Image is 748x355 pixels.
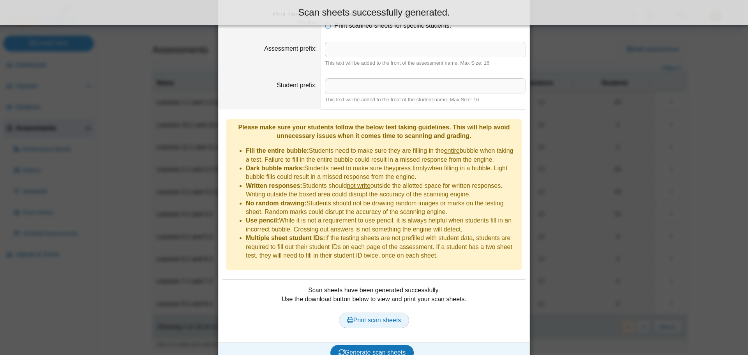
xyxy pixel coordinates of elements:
u: not write [347,182,370,189]
b: Dark bubble marks: [246,165,304,171]
li: Students should not be drawing random images or marks on the testing sheet. Random marks could di... [246,199,518,217]
u: press firmly [395,165,427,171]
span: Print scanned sheets for specific students. [334,22,451,29]
b: Please make sure your students follow the below test taking guidelines. This will help avoid unne... [238,124,510,139]
li: Students need to make sure they are filling in the bubble when taking a test. Failure to fill in ... [246,147,518,164]
a: Print scan sheets [339,313,409,328]
div: Scan sheets successfully generated. [6,6,742,19]
b: No random drawing: [246,200,307,207]
div: Scan sheets have been generated successfully. Use the download button below to view and print you... [222,286,526,337]
li: If the testing sheets are not prefilled with student data, students are required to fill out thei... [246,234,518,260]
label: Student prefix [277,82,317,88]
li: Students should outside the allotted space for written responses. Writing outside the boxed area ... [246,182,518,199]
span: Print scan sheets [347,317,401,323]
b: Multiple sheet student IDs: [246,235,325,241]
div: This text will be added to the front of the assessment name. Max Size: 16 [325,60,526,67]
label: Assessment prefix [264,45,317,52]
li: While it is not a requirement to use pencil, it is always helpful when students fill in an incorr... [246,216,518,234]
b: Fill the entire bubble: [246,147,309,154]
b: Written responses: [246,182,302,189]
div: This text will be added to the front of the student name. Max Size: 16 [325,96,526,103]
li: Students need to make sure they when filling in a bubble. Light bubble fills could result in a mi... [246,164,518,182]
b: Use pencil: [246,217,279,224]
u: entire [444,147,460,154]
